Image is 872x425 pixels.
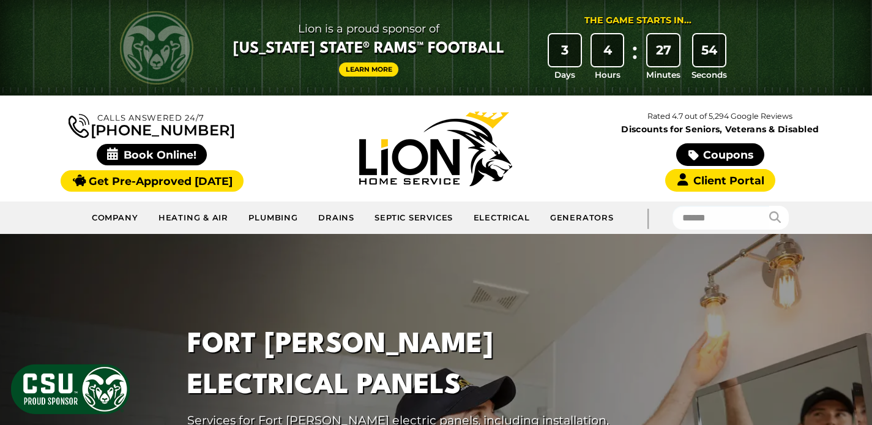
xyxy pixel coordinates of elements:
[628,34,641,81] div: :
[647,34,679,66] div: 27
[233,19,504,39] span: Lion is a proud sponsor of
[676,143,764,166] a: Coupons
[233,39,504,59] span: [US_STATE] State® Rams™ Football
[581,125,860,134] span: Discounts for Seniors, Veterans & Disabled
[592,34,624,66] div: 4
[82,206,149,230] a: Company
[365,206,463,230] a: Septic Services
[693,34,725,66] div: 54
[463,206,540,230] a: Electrical
[665,169,775,192] a: Client Portal
[595,69,620,81] span: Hours
[61,170,244,192] a: Get Pre-Approved [DATE]
[9,363,132,416] img: CSU Sponsor Badge
[149,206,239,230] a: Heating & Air
[308,206,365,230] a: Drains
[624,201,673,234] div: |
[691,69,727,81] span: Seconds
[239,206,308,230] a: Plumbing
[554,69,575,81] span: Days
[187,325,633,407] h1: Fort [PERSON_NAME] Electrical Panels
[646,69,680,81] span: Minutes
[584,14,691,28] div: The Game Starts in...
[540,206,624,230] a: Generators
[578,110,862,123] p: Rated 4.7 out of 5,294 Google Reviews
[120,11,193,85] img: CSU Rams logo
[549,34,581,66] div: 3
[97,144,207,165] span: Book Online!
[339,62,399,77] a: Learn More
[69,111,235,138] a: [PHONE_NUMBER]
[359,111,512,186] img: Lion Home Service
